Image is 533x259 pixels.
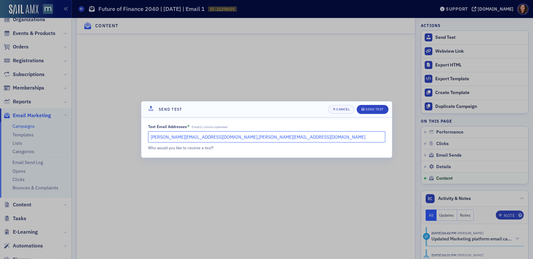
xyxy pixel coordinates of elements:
span: Email(s) comma seperated [192,125,227,129]
div: Cancel [336,108,350,111]
div: Who would you like to receive a test? [148,145,363,151]
div: Send Test [365,108,384,111]
button: Cancel [328,105,355,114]
h4: Send Test [159,106,182,112]
button: Send Test [357,105,388,114]
div: Test Email Addresses [148,124,187,129]
abbr: This field is required [187,124,190,129]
